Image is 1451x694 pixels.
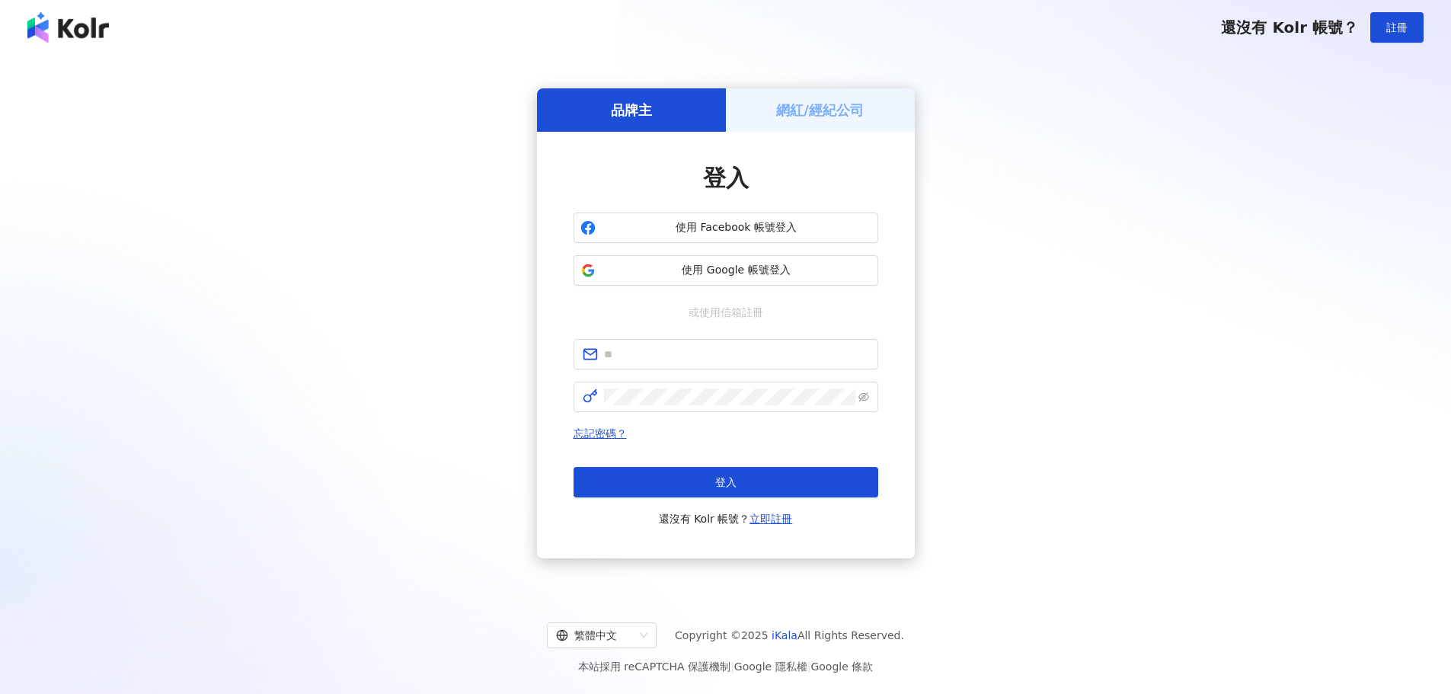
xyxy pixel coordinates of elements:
[715,476,737,488] span: 登入
[675,626,904,644] span: Copyright © 2025 All Rights Reserved.
[749,513,792,525] a: 立即註冊
[578,657,873,676] span: 本站採用 reCAPTCHA 保護機制
[807,660,811,673] span: |
[602,220,871,235] span: 使用 Facebook 帳號登入
[27,12,109,43] img: logo
[1370,12,1424,43] button: 註冊
[602,263,871,278] span: 使用 Google 帳號登入
[1221,18,1358,37] span: 還沒有 Kolr 帳號？
[734,660,807,673] a: Google 隱私權
[574,255,878,286] button: 使用 Google 帳號登入
[574,467,878,497] button: 登入
[730,660,734,673] span: |
[772,629,797,641] a: iKala
[574,427,627,440] a: 忘記密碼？
[1386,21,1408,34] span: 註冊
[659,510,793,528] span: 還沒有 Kolr 帳號？
[703,165,749,191] span: 登入
[858,392,869,402] span: eye-invisible
[611,101,652,120] h5: 品牌主
[810,660,873,673] a: Google 條款
[776,101,864,120] h5: 網紅/經紀公司
[678,304,774,321] span: 或使用信箱註冊
[574,213,878,243] button: 使用 Facebook 帳號登入
[556,623,634,648] div: 繁體中文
